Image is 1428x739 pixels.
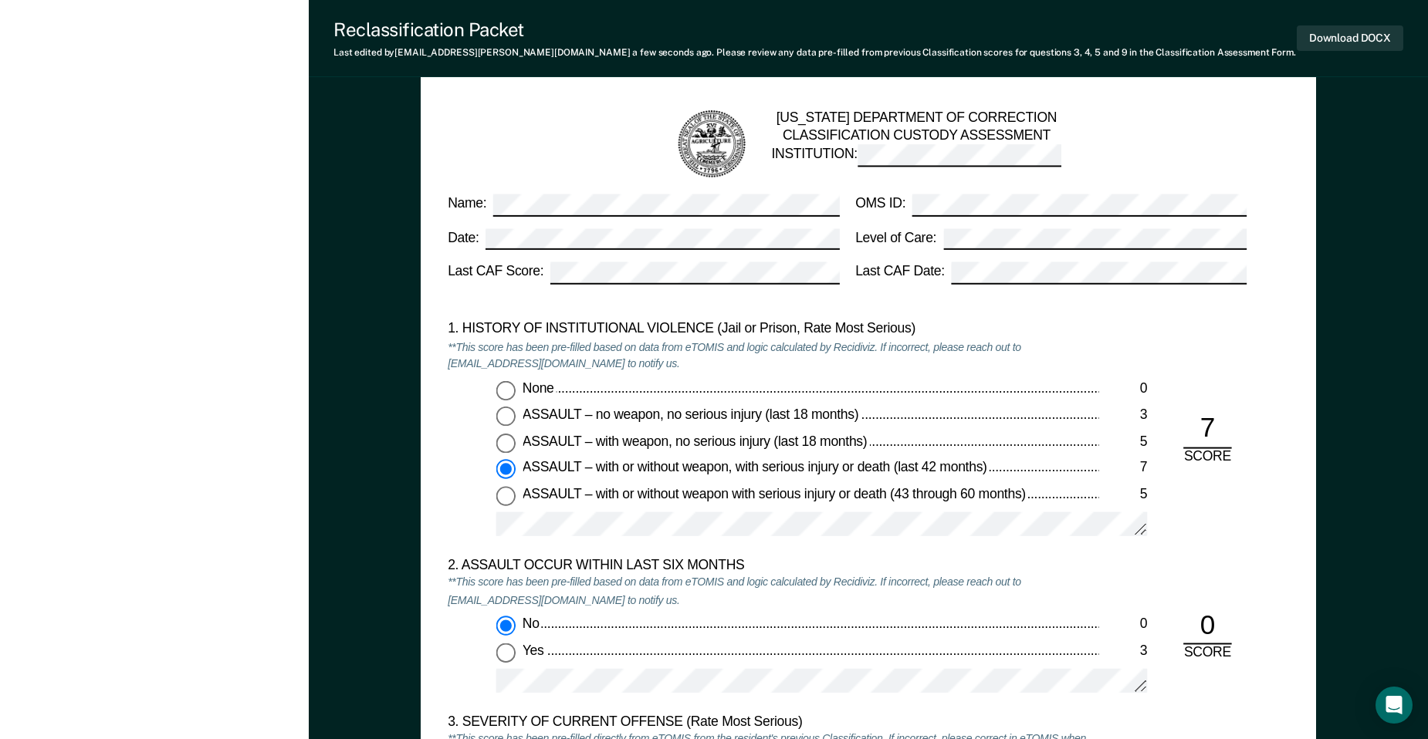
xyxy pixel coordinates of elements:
[675,108,747,181] img: TN Seal
[1099,643,1147,660] div: 3
[855,228,1247,251] label: Level of Care:
[855,194,1247,217] label: OMS ID:
[1172,448,1244,466] div: SCORE
[523,434,870,449] span: ASSAULT – with weapon, no serious injury (last 18 months)
[448,321,1099,339] div: 1. HISTORY OF INSTITUTIONAL VIOLENCE (Jail or Prison, Rate Most Serious)
[523,486,1029,501] span: ASSAULT – with or without weapon with serious injury or death (43 through 60 months)
[523,407,861,422] span: ASSAULT – no weapon, no serious injury (last 18 months)
[771,110,1061,179] div: [US_STATE] DEPARTMENT OF CORRECTION CLASSIFICATION CUSTODY ASSESSMENT
[448,575,1021,606] em: **This score has been pre-filled based on data from eTOMIS and logic calculated by Recidiviz. If ...
[855,262,1247,285] label: Last CAF Date:
[1297,25,1403,51] button: Download DOCX
[771,145,1061,167] label: INSTITUTION:
[523,616,542,632] span: No
[523,460,990,475] span: ASSAULT – with or without weapon, with serious injury or death (last 42 months)
[496,407,516,426] input: ASSAULT – no weapon, no serious injury (last 18 months)3
[912,194,1247,217] input: OMS ID:
[448,340,1021,371] em: **This score has been pre-filled based on data from eTOMIS and logic calculated by Recidiviz. If ...
[1099,486,1147,504] div: 5
[632,47,712,58] span: a few seconds ago
[333,47,1296,58] div: Last edited by [EMAIL_ADDRESS][PERSON_NAME][DOMAIN_NAME] . Please review any data pre-filled from...
[1183,608,1231,645] div: 0
[333,19,1296,41] div: Reclassification Packet
[1376,687,1413,724] div: Open Intercom Messenger
[448,228,839,251] label: Date:
[493,194,839,217] input: Name:
[1099,380,1147,398] div: 0
[550,262,839,285] input: Last CAF Score:
[496,460,516,479] input: ASSAULT – with or without weapon, with serious injury or death (last 42 months)7
[1099,407,1147,424] div: 3
[523,643,546,658] span: Yes
[1099,434,1147,451] div: 5
[448,262,839,285] label: Last CAF Score:
[486,228,839,251] input: Date:
[496,486,516,505] input: ASSAULT – with or without weapon with serious injury or death (43 through 60 months)5
[496,380,516,400] input: None0
[496,616,516,636] input: No0
[496,434,516,453] input: ASSAULT – with weapon, no serious injury (last 18 months)5
[943,228,1247,251] input: Level of Care:
[952,262,1247,285] input: Last CAF Date:
[1183,412,1231,449] div: 7
[448,714,1099,731] div: 3. SEVERITY OF CURRENT OFFENSE (Rate Most Serious)
[448,194,839,217] label: Name:
[858,145,1062,167] input: INSTITUTION:
[448,557,1099,575] div: 2. ASSAULT OCCUR WITHIN LAST SIX MONTHS
[1172,645,1244,663] div: SCORE
[523,380,557,396] span: None
[496,643,516,662] input: Yes3
[1099,616,1147,634] div: 0
[1099,460,1147,477] div: 7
